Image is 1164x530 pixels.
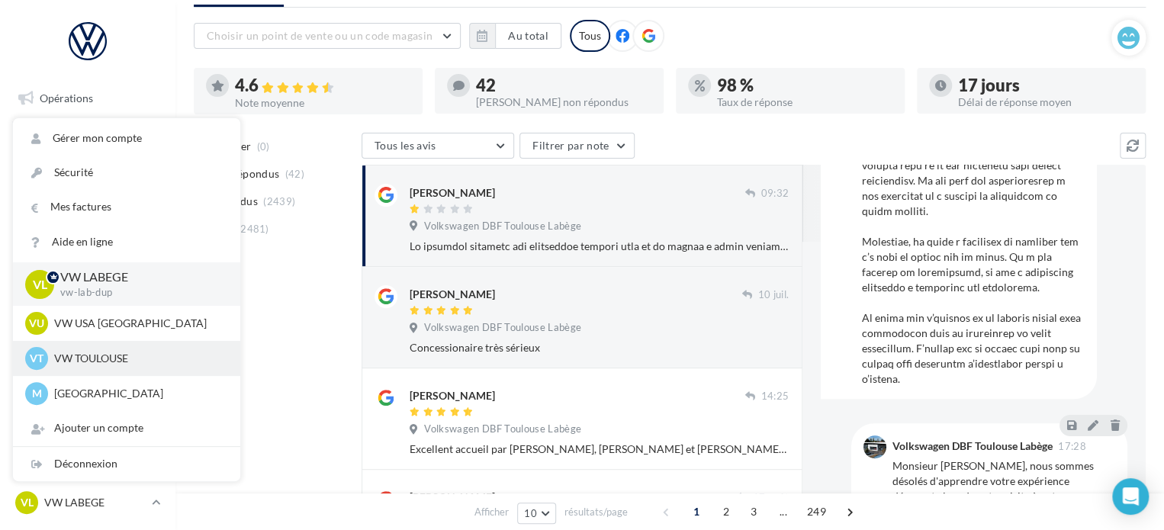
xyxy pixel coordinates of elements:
[410,388,495,403] div: [PERSON_NAME]
[410,490,495,505] div: [PERSON_NAME]
[524,507,537,519] span: 10
[741,499,766,524] span: 3
[13,190,240,224] a: Mes factures
[13,225,240,259] a: Aide en ligne
[495,23,561,49] button: Au total
[519,133,635,159] button: Filtrer par note
[684,499,709,524] span: 1
[44,495,146,510] p: VW LABEGE
[257,140,270,153] span: (0)
[33,275,47,293] span: VL
[469,23,561,49] button: Au total
[1112,478,1149,515] div: Open Intercom Messenger
[9,159,166,191] a: Visibilité en ligne
[476,97,651,108] div: [PERSON_NAME] non répondus
[9,198,166,230] a: Campagnes
[801,499,832,524] span: 249
[760,390,789,403] span: 14:25
[12,488,163,517] a: VL VW LABEGE
[410,239,789,254] div: Lo ipsumdol sitametc adi elitseddoe tempori utla et do magnaa e admin veniamquis Nostrudexe. Ul l...
[235,98,410,108] div: Note moyenne
[235,77,410,95] div: 4.6
[564,505,628,519] span: résultats/page
[375,139,436,152] span: Tous les avis
[717,97,892,108] div: Taux de réponse
[9,349,166,394] a: PLV et print personnalisable
[760,187,789,201] span: 09:32
[410,185,495,201] div: [PERSON_NAME]
[714,499,738,524] span: 2
[40,92,93,104] span: Opérations
[32,386,42,401] span: M
[207,29,432,42] span: Choisir un point de vente ou un code magasin
[194,23,461,49] button: Choisir un point de vente ou un code magasin
[410,287,495,302] div: [PERSON_NAME]
[9,273,166,305] a: Médiathèque
[263,195,295,207] span: (2439)
[424,220,581,233] span: Volkswagen DBF Toulouse Labège
[21,495,34,510] span: VL
[958,97,1133,108] div: Délai de réponse moyen
[9,400,166,445] a: Campagnes DataOnDemand
[410,442,789,457] div: Excellent accueil par [PERSON_NAME], [PERSON_NAME] et [PERSON_NAME] qui ont tous été très efficac...
[13,121,240,156] a: Gérer mon compte
[892,441,1053,451] div: Volkswagen DBF Toulouse Labège
[1058,442,1086,451] span: 17:28
[717,77,892,94] div: 98 %
[54,386,222,401] p: [GEOGRAPHIC_DATA]
[29,316,44,331] span: VU
[757,288,789,302] span: 10 juil.
[958,77,1133,94] div: 17 jours
[9,311,166,343] a: Calendrier
[570,20,610,52] div: Tous
[517,503,556,524] button: 10
[753,491,789,505] span: 17 août
[410,340,789,355] div: Concessionaire très sérieux
[9,236,166,268] a: Contacts
[474,505,509,519] span: Afficher
[9,82,166,114] a: Opérations
[424,321,581,335] span: Volkswagen DBF Toulouse Labège
[30,351,43,366] span: VT
[771,499,796,524] span: ...
[424,422,581,436] span: Volkswagen DBF Toulouse Labège
[60,286,216,300] p: vw-lab-dup
[476,77,651,94] div: 42
[13,411,240,445] div: Ajouter un compte
[13,447,240,481] div: Déconnexion
[54,351,222,366] p: VW TOULOUSE
[362,133,514,159] button: Tous les avis
[54,316,222,331] p: VW USA [GEOGRAPHIC_DATA]
[60,268,216,286] p: VW LABEGE
[13,156,240,190] a: Sécurité
[285,168,304,180] span: (42)
[208,166,279,181] span: Non répondus
[9,120,166,153] a: Boîte de réception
